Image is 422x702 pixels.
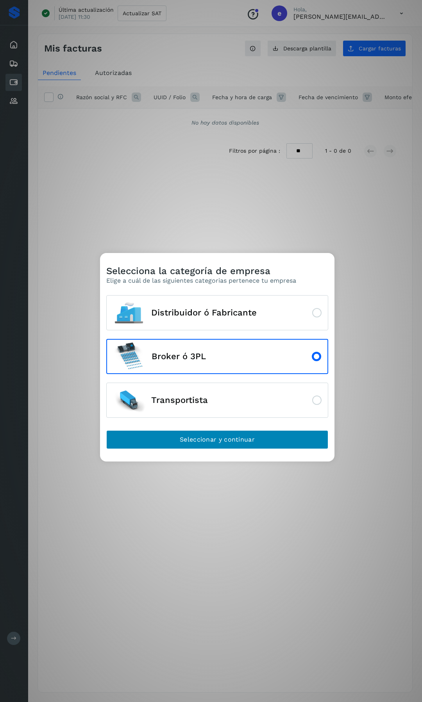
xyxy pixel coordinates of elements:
button: Seleccionar y continuar [106,430,328,449]
span: Transportista [151,396,208,405]
span: Seleccionar y continuar [180,435,255,444]
span: Distribuidor ó Fabricante [151,308,257,317]
button: Distribuidor ó Fabricante [106,295,328,330]
button: Broker ó 3PL [106,339,328,374]
button: Transportista [106,383,328,418]
span: Broker ó 3PL [152,352,206,361]
p: Elige a cuál de las siguientes categorias pertenece tu empresa [106,277,296,284]
h3: Selecciona la categoría de empresa [106,265,296,277]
